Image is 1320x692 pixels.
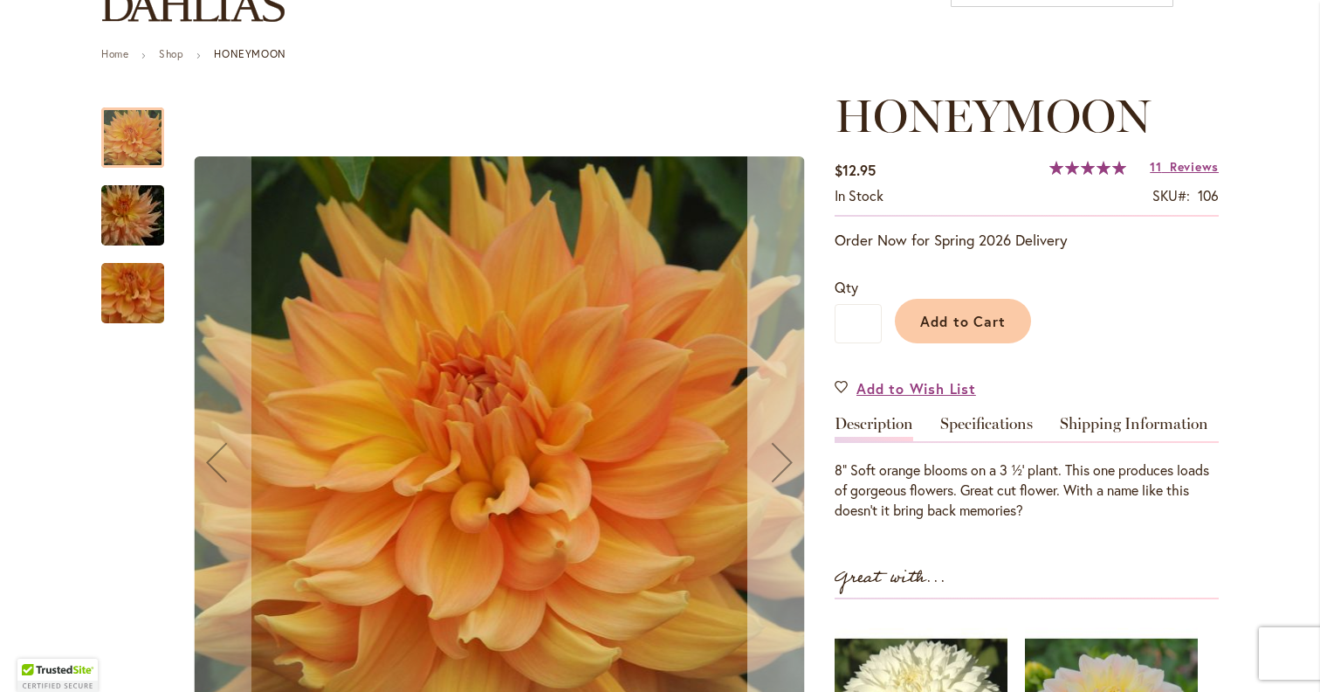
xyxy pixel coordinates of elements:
div: 8” Soft orange blooms on a 3 ½’ plant. This one produces loads of gorgeous flowers. Great cut flo... [835,460,1219,521]
span: In stock [835,186,883,204]
a: Specifications [940,416,1033,441]
button: Add to Cart [895,299,1031,343]
div: Availability [835,186,883,206]
a: 11 Reviews [1150,158,1219,175]
div: Honeymoon [101,246,164,323]
div: Detailed Product Info [835,416,1219,521]
p: Order Now for Spring 2026 Delivery [835,230,1219,251]
span: $12.95 [835,161,876,179]
span: HONEYMOON [835,88,1151,143]
span: Add to Cart [920,312,1007,330]
strong: SKU [1152,186,1190,204]
span: 11 [1150,158,1161,175]
iframe: Launch Accessibility Center [13,630,62,679]
img: Honeymoon [70,235,196,351]
a: Shipping Information [1060,416,1208,441]
span: Qty [835,278,858,296]
strong: HONEYMOON [214,47,285,60]
a: Add to Wish List [835,378,976,398]
span: Reviews [1170,158,1219,175]
strong: Great with... [835,564,946,592]
div: Honeymoon [101,90,182,168]
span: Add to Wish List [856,378,976,398]
a: Home [101,47,128,60]
div: Honeymoon [101,168,182,246]
div: 106 [1198,186,1219,206]
div: 100% [1049,161,1126,175]
img: Honeymoon [70,174,196,258]
a: Description [835,416,913,441]
a: Shop [159,47,183,60]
